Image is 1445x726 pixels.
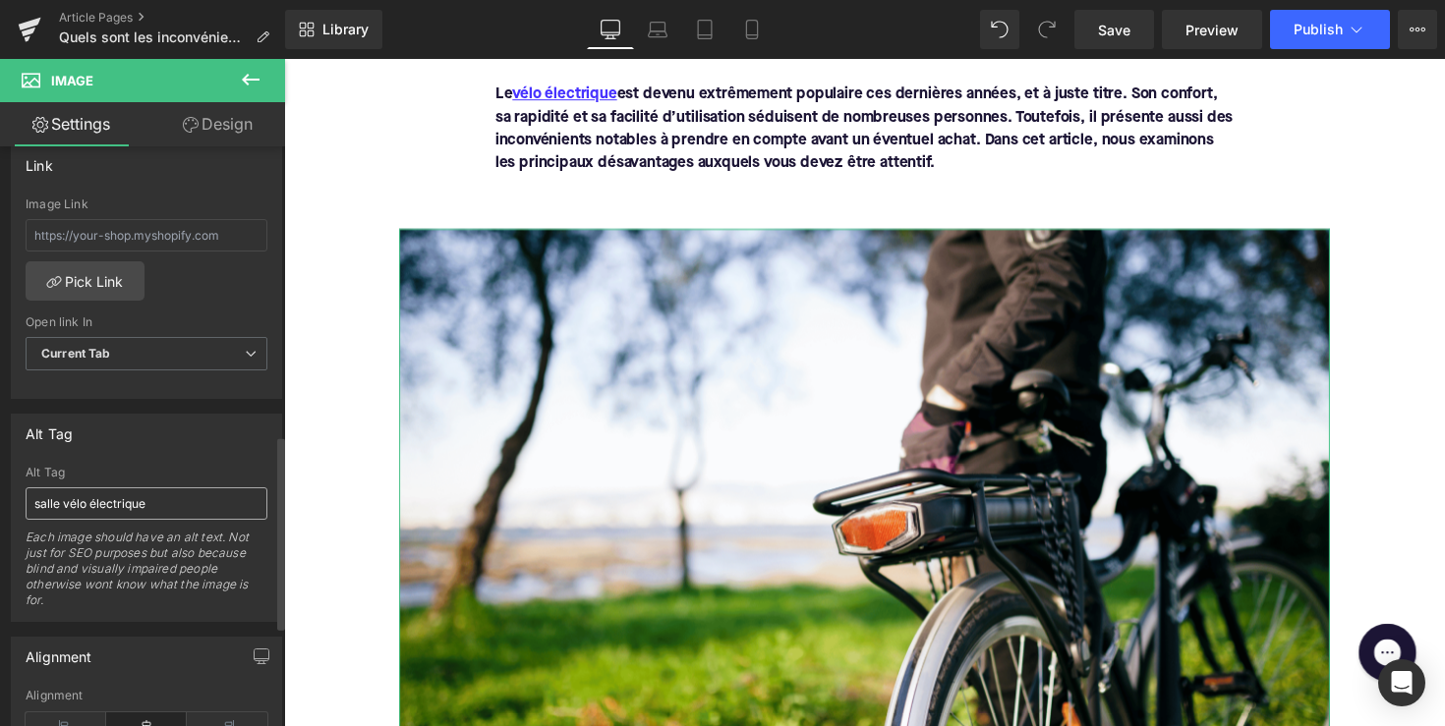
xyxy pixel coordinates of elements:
[26,315,267,329] div: Open link In
[26,487,267,520] input: Your alt tags go here
[118,174,1071,710] img: salle vélo électrique
[1378,659,1425,706] div: Open Intercom Messenger
[1398,10,1437,49] button: More
[587,10,634,49] a: Desktop
[285,10,382,49] a: New Library
[980,10,1019,49] button: Undo
[26,638,92,665] div: Alignment
[26,689,267,702] div: Alignment
[1162,10,1262,49] a: Preview
[59,10,285,26] a: Article Pages
[634,10,681,49] a: Laptop
[681,10,728,49] a: Tablet
[1294,22,1343,37] span: Publish
[1091,572,1170,644] iframe: Gorgias live chat messenger
[322,21,369,38] span: Library
[51,73,93,88] span: Image
[1185,20,1239,40] span: Preview
[26,219,267,251] input: https://your-shop.myshopify.com
[26,197,267,211] div: Image Link
[728,10,776,49] a: Mobile
[216,28,972,115] font: Le est devenu extrêmement populaire ces dernières années, et à juste titre. Son confort, sa rapid...
[234,25,341,48] a: vélo électrique
[26,415,73,442] div: Alt Tag
[41,346,111,361] b: Current Tab
[26,466,267,479] div: Alt Tag
[1270,10,1390,49] button: Publish
[59,29,248,45] span: Quels sont les inconvénients d’un vélo électrique ?
[1098,20,1130,40] span: Save
[26,146,53,174] div: Link
[26,261,144,301] a: Pick Link
[26,530,267,621] div: Each image should have an alt text. Not just for SEO purposes but also because blind and visually...
[146,102,289,146] a: Design
[1027,10,1067,49] button: Redo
